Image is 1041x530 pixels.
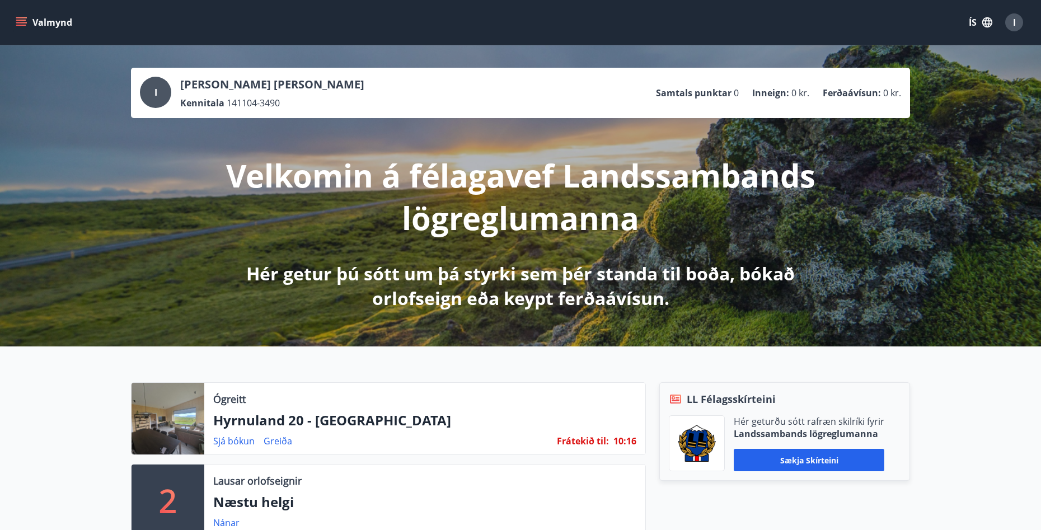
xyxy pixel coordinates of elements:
span: Frátekið til : [557,435,609,447]
a: Sjá bókun [213,435,255,447]
span: 10 : [613,435,626,447]
span: 141104-3490 [227,97,280,109]
p: Hér getur þú sótt um þá styrki sem þér standa til boða, bókað orlofseign eða keypt ferðaávísun. [225,261,816,311]
p: Landssambands lögreglumanna [734,428,884,440]
p: Velkomin á félagavef Landssambands lögreglumanna [225,154,816,239]
img: 1cqKbADZNYZ4wXUG0EC2JmCwhQh0Y6EN22Kw4FTY.png [678,425,716,462]
button: ÍS [963,12,998,32]
p: Hyrnuland 20 - [GEOGRAPHIC_DATA] [213,411,636,430]
span: I [154,86,157,99]
span: 0 kr. [791,87,809,99]
button: I [1001,9,1028,36]
a: Greiða [264,435,292,447]
span: 0 [734,87,739,99]
p: 2 [159,479,177,522]
p: Inneign : [752,87,789,99]
p: Ferðaávísun : [823,87,881,99]
p: Kennitala [180,97,224,109]
p: Ógreitt [213,392,246,406]
p: Samtals punktar [656,87,731,99]
button: Sækja skírteini [734,449,884,471]
span: 0 kr. [883,87,901,99]
p: Lausar orlofseignir [213,473,302,488]
p: Hér geturðu sótt rafræn skilríki fyrir [734,415,884,428]
p: [PERSON_NAME] [PERSON_NAME] [180,77,364,92]
span: 16 [626,435,636,447]
span: I [1013,16,1016,29]
p: Næstu helgi [213,493,636,512]
button: menu [13,12,77,32]
a: Nánar [213,517,240,529]
span: LL Félagsskírteini [687,392,776,406]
